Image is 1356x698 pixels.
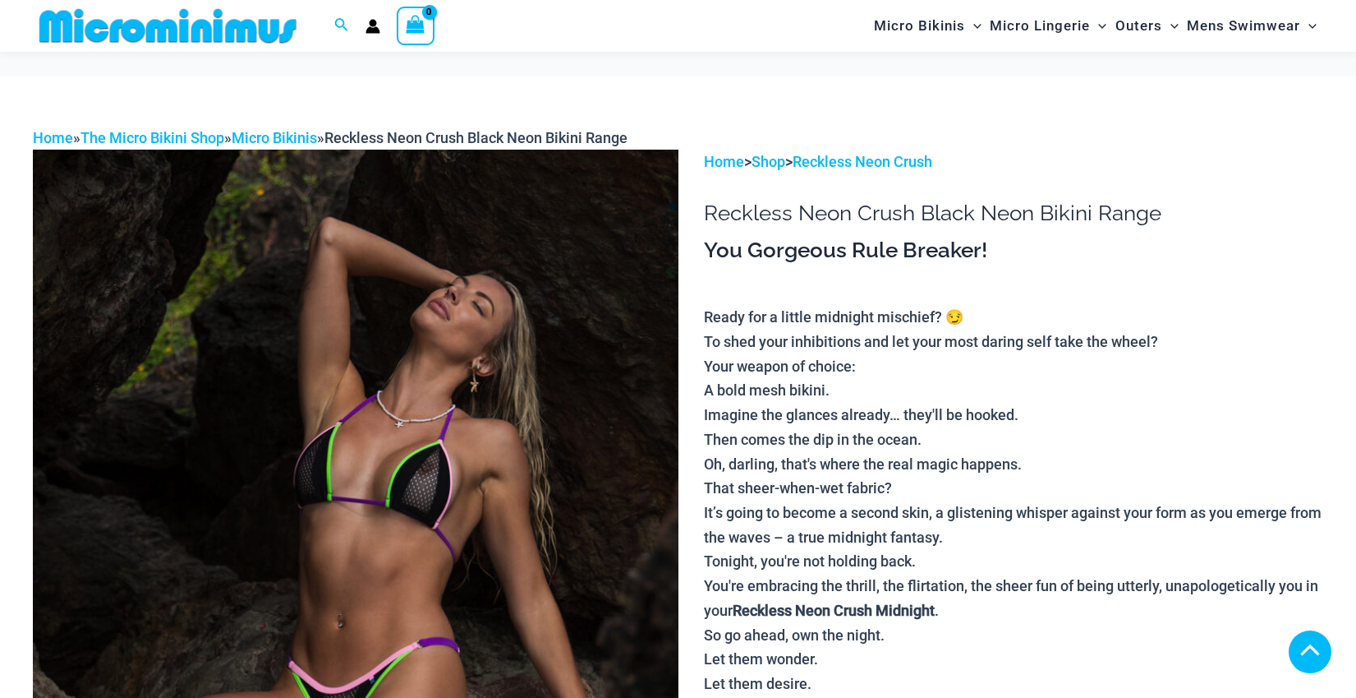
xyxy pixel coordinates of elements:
a: Mens SwimwearMenu ToggleMenu Toggle [1183,5,1321,47]
a: OutersMenu ToggleMenu Toggle [1111,5,1183,47]
a: View Shopping Cart, empty [397,7,434,44]
a: Search icon link [334,16,349,36]
h1: Reckless Neon Crush Black Neon Bikini Range [704,201,1323,226]
a: Reckless Neon Crush [793,153,932,170]
h3: You Gorgeous Rule Breaker! [704,237,1323,265]
p: > > [704,150,1323,174]
a: Shop [752,153,785,170]
b: Reckless Neon Crush Midnight [733,602,935,619]
a: The Micro Bikini Shop [80,129,224,146]
nav: Site Navigation [867,2,1323,49]
a: Micro Bikinis [232,129,317,146]
a: Micro LingerieMenu ToggleMenu Toggle [986,5,1110,47]
img: MM SHOP LOGO FLAT [33,7,303,44]
a: Home [704,153,744,170]
a: Account icon link [365,19,380,34]
a: Home [33,129,73,146]
span: Menu Toggle [1090,5,1106,47]
span: Mens Swimwear [1187,5,1300,47]
span: » » » [33,129,627,146]
span: Menu Toggle [1162,5,1179,47]
span: Outers [1115,5,1162,47]
span: Micro Bikinis [874,5,965,47]
span: Reckless Neon Crush Black Neon Bikini Range [324,129,627,146]
span: Menu Toggle [965,5,981,47]
span: Menu Toggle [1300,5,1317,47]
a: Micro BikinisMenu ToggleMenu Toggle [870,5,986,47]
span: Micro Lingerie [990,5,1090,47]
